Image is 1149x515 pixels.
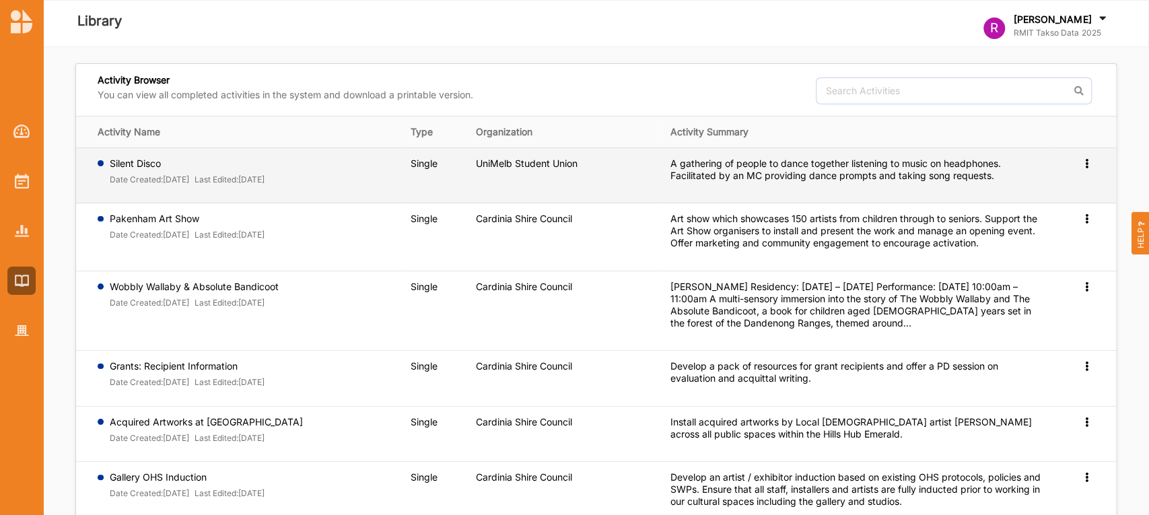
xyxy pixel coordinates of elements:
label: Cardinia Shire Council [475,281,571,293]
label: Pakenham Art Show [110,213,265,225]
label: Last Edited: [195,488,238,499]
label: Last Edited: [195,174,238,185]
label: You can view all completed activities in the system and download a printable version. [98,89,473,101]
font: [DATE] [163,488,189,498]
div: Develop a pack of resources for grant recipients and offer a PD session on evaluation and acquitt... [670,360,1041,384]
label: Cardinia Shire Council [475,360,571,372]
label: Last Edited: [195,230,238,240]
img: Organisation [15,325,29,337]
label: [PERSON_NAME] [1014,13,1091,26]
label: Last Edited: [195,298,238,308]
label: Cardinia Shire Council [475,416,571,428]
label: Date Created: [110,174,163,185]
font: [DATE] [238,230,265,240]
span: Single [411,471,438,483]
span: Single [411,360,438,372]
label: Date Created: [110,433,163,444]
span: Single [411,213,438,224]
label: Date Created: [110,488,163,499]
th: Type [401,116,466,147]
label: Last Edited: [195,377,238,388]
div: R [983,18,1005,39]
img: Library [15,275,29,286]
label: UniMelb Student Union [475,158,577,170]
span: Single [411,281,438,292]
img: Reports [15,225,29,236]
font: [DATE] [163,174,189,184]
label: Last Edited: [195,433,238,444]
div: Activity Browser [98,74,473,105]
font: [DATE] [163,298,189,308]
div: A gathering of people to dance together listening to music on headphones. Facilitated by an MC pr... [670,158,1041,182]
a: Library [7,267,36,295]
div: Art show which showcases 150 artists from children through to seniors. Support the Art Show organ... [670,213,1041,249]
font: [DATE] [238,298,265,308]
label: Date Created: [110,230,163,240]
th: Organization [466,116,661,147]
label: Acquired Artworks at [GEOGRAPHIC_DATA] [110,416,303,428]
a: Organisation [7,316,36,345]
label: Cardinia Shire Council [475,471,571,483]
img: Dashboard [13,125,30,138]
span: Single [411,158,438,169]
label: Silent Disco [110,158,265,170]
font: [DATE] [163,230,189,240]
label: Date Created: [110,298,163,308]
font: [DATE] [163,377,189,387]
label: Gallery OHS Induction [110,471,265,483]
a: Dashboard [7,117,36,145]
font: [DATE] [238,377,265,387]
div: Activity Name [98,126,392,138]
img: logo [11,9,32,34]
label: Grants: Recipient Information [110,360,265,372]
img: Activities [15,174,29,188]
div: Install acquired artworks by Local [DEMOGRAPHIC_DATA] artist [PERSON_NAME] across all public spac... [670,416,1041,440]
div: [PERSON_NAME] Residency: [DATE] – [DATE] Performance: [DATE] 10:00am – 11:00am A multi-sensory im... [670,281,1041,329]
input: Search Activities [816,77,1092,104]
label: Library [77,10,122,32]
label: Wobbly Wallaby & Absolute Bandicoot [110,281,279,293]
font: [DATE] [163,433,189,443]
span: Single [411,416,438,427]
font: [DATE] [238,488,265,498]
label: RMIT Takso Data 2025 [1014,28,1109,38]
th: Activity Summary [661,116,1051,147]
font: [DATE] [238,433,265,443]
a: Reports [7,217,36,245]
div: Develop an artist / exhibitor induction based on existing OHS protocols, policies and SWPs. Ensur... [670,471,1041,508]
font: [DATE] [238,174,265,184]
a: Activities [7,167,36,195]
label: Cardinia Shire Council [475,213,571,225]
label: Date Created: [110,377,163,388]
